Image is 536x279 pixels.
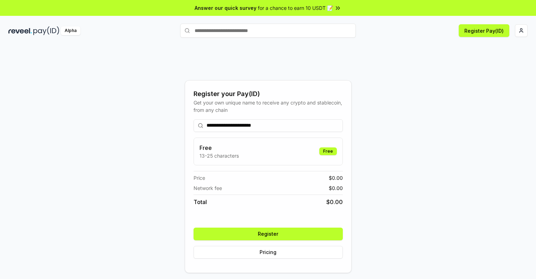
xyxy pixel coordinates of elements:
[194,99,343,114] div: Get your own unique name to receive any crypto and stablecoin, from any chain
[459,24,509,37] button: Register Pay(ID)
[329,184,343,192] span: $ 0.00
[329,174,343,182] span: $ 0.00
[33,26,59,35] img: pay_id
[194,184,222,192] span: Network fee
[319,147,337,155] div: Free
[200,152,239,159] p: 13-25 characters
[194,228,343,240] button: Register
[194,198,207,206] span: Total
[326,198,343,206] span: $ 0.00
[8,26,32,35] img: reveel_dark
[61,26,80,35] div: Alpha
[195,4,256,12] span: Answer our quick survey
[194,174,205,182] span: Price
[194,246,343,259] button: Pricing
[200,144,239,152] h3: Free
[258,4,333,12] span: for a chance to earn 10 USDT 📝
[194,89,343,99] div: Register your Pay(ID)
